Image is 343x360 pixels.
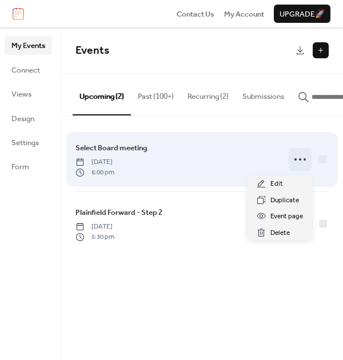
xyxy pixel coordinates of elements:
span: 5:30 pm [75,232,114,242]
button: Past (100+) [131,74,181,114]
a: Contact Us [177,8,214,19]
span: Edit [270,178,283,190]
span: Delete [270,227,290,239]
span: Views [11,89,31,100]
a: Design [5,109,52,127]
span: Plainfield Forward - Step 2 [75,207,162,218]
span: Design [11,113,34,125]
span: Event page [270,211,303,222]
span: Contact Us [177,9,214,20]
a: Plainfield Forward - Step 2 [75,206,162,219]
button: Recurring (2) [181,74,236,114]
span: [DATE] [75,222,114,232]
span: 6:00 pm [75,167,114,178]
a: Settings [5,133,52,151]
img: logo [13,7,24,20]
button: Upcoming (2) [73,74,131,115]
span: Form [11,161,29,173]
a: Form [5,157,52,175]
a: My Account [224,8,264,19]
span: Duplicate [270,195,299,206]
a: Select Board meeting [75,142,147,154]
a: Views [5,85,52,103]
span: Upgrade 🚀 [280,9,325,20]
span: My Events [11,40,45,51]
button: Submissions [236,74,291,114]
a: My Events [5,36,52,54]
span: Connect [11,65,40,76]
span: [DATE] [75,157,114,167]
span: Events [75,40,109,61]
button: Upgrade🚀 [274,5,330,23]
span: My Account [224,9,264,20]
span: Settings [11,137,39,149]
a: Connect [5,61,52,79]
